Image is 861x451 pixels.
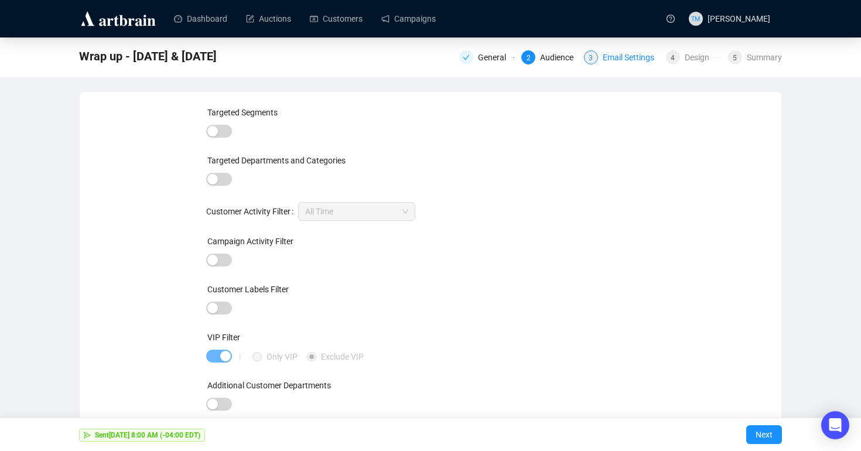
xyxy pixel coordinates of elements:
a: Customers [310,4,363,34]
a: Auctions [246,4,291,34]
label: Targeted Segments [207,108,278,117]
div: 5Summary [728,50,782,64]
span: 4 [671,54,675,62]
strong: Sent [DATE] 8:00 AM (-04:00 EDT) [95,431,200,439]
label: Targeted Departments and Categories [207,156,346,165]
div: Email Settings [603,50,661,64]
span: Wrap up - Sept 13 & 14 [79,47,217,66]
div: 2Audience [521,50,576,64]
div: General [459,50,514,64]
span: 3 [589,54,593,62]
label: Customer Labels Filter [207,285,289,294]
div: Open Intercom Messenger [821,411,849,439]
span: check [463,54,470,61]
div: 4Design [666,50,721,64]
label: Additional Customer Departments [207,381,331,390]
span: [PERSON_NAME] [708,14,770,23]
span: Exclude VIP [316,350,368,363]
span: Only VIP [262,350,302,363]
img: logo [79,9,158,28]
label: Campaign Activity Filter [207,237,293,246]
span: Next [756,418,773,451]
span: TM [691,13,700,23]
button: Next [746,425,782,444]
a: Campaigns [381,4,436,34]
span: question-circle [667,15,675,23]
div: Summary [747,50,782,64]
span: send [84,432,91,439]
div: | [239,352,241,361]
div: General [478,50,513,64]
span: 2 [527,54,531,62]
a: Dashboard [174,4,227,34]
label: Customer Activity Filter [206,202,298,221]
div: Design [685,50,716,64]
span: 5 [733,54,737,62]
div: Audience [540,50,580,64]
label: VIP Filter [207,333,240,342]
div: 3Email Settings [584,50,659,64]
span: All Time [305,203,408,220]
